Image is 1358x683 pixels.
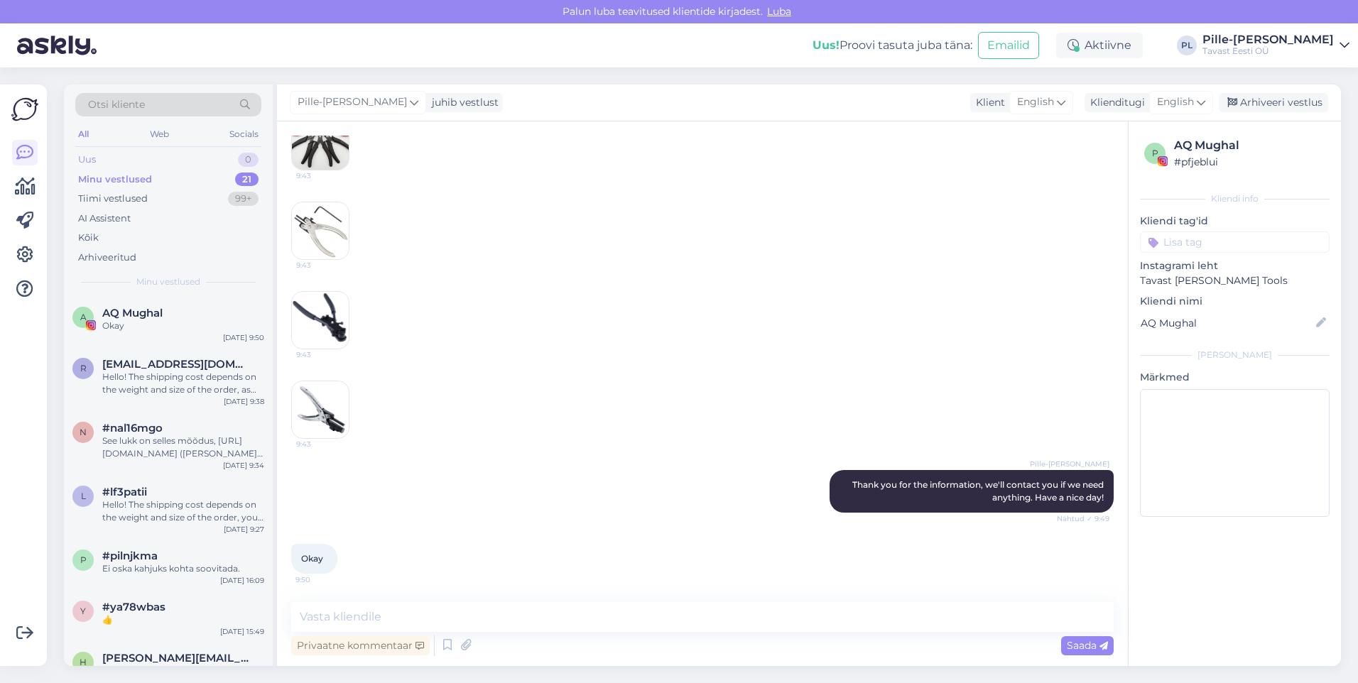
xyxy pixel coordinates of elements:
[292,381,349,438] img: Attachment
[426,95,499,110] div: juhib vestlust
[220,575,264,586] div: [DATE] 16:09
[102,601,165,613] span: #ya78wbas
[88,97,145,112] span: Otsi kliente
[1157,94,1194,110] span: English
[1174,154,1325,170] div: # pfjeblui
[80,363,87,373] span: r
[223,460,264,471] div: [DATE] 9:34
[296,260,349,271] span: 9:43
[1141,315,1313,331] input: Lisa nimi
[978,32,1039,59] button: Emailid
[224,396,264,407] div: [DATE] 9:38
[81,491,86,501] span: l
[102,307,163,319] span: AQ Mughal
[102,550,158,562] span: #pilnjkma
[970,95,1005,110] div: Klient
[852,479,1106,503] span: Thank you for the information, we'll contact you if we need anything. Have a nice day!
[78,251,136,265] div: Arhiveeritud
[1140,273,1330,288] p: Tavast [PERSON_NAME] Tools
[102,652,250,665] span: heidi.e.rasanen@gmail.com
[1056,33,1143,58] div: Aktiivne
[1067,639,1108,652] span: Saada
[1219,93,1328,112] div: Arhiveeri vestlus
[1017,94,1054,110] span: English
[1202,34,1334,45] div: Pille-[PERSON_NAME]
[235,173,259,187] div: 21
[80,657,87,667] span: h
[813,38,840,52] b: Uus!
[1140,370,1330,385] p: Märkmed
[78,153,96,167] div: Uus
[75,125,92,143] div: All
[78,212,131,226] div: AI Assistent
[102,358,250,371] span: ranarahilahakeem@gmail.com
[1140,231,1330,253] input: Lisa tag
[227,125,261,143] div: Socials
[80,554,87,565] span: p
[11,96,38,123] img: Askly Logo
[224,524,264,535] div: [DATE] 9:27
[763,5,795,18] span: Luba
[292,292,349,349] img: Attachment
[238,153,259,167] div: 0
[147,125,172,143] div: Web
[102,498,264,524] div: Hello! The shipping cost depends on the weight and size of the order, you can calculate the exact...
[291,636,430,655] div: Privaatne kommentaar
[102,562,264,575] div: Ei oska kahjuks kohta soovitada.
[102,422,163,435] span: #nal16mgo
[102,371,264,396] div: Hello! The shipping cost depends on the weight and size of the order, as well as the chosen shipp...
[1140,214,1330,229] p: Kliendi tag'id
[1202,45,1334,57] div: Tavast Eesti OÜ
[1140,192,1330,205] div: Kliendi info
[295,574,349,585] span: 9:50
[301,553,323,564] span: Okay
[296,349,349,360] span: 9:43
[296,439,349,449] span: 9:43
[78,192,148,206] div: Tiimi vestlused
[1140,349,1330,361] div: [PERSON_NAME]
[1056,513,1109,524] span: Nähtud ✓ 9:49
[292,202,349,259] img: Attachment
[292,113,349,170] img: Attachment
[296,170,349,181] span: 9:43
[223,332,264,343] div: [DATE] 9:50
[1177,35,1197,55] div: PL
[1085,95,1145,110] div: Klienditugi
[220,626,264,637] div: [DATE] 15:49
[102,319,264,332] div: Okay
[298,94,407,110] span: Pille-[PERSON_NAME]
[78,173,152,187] div: Minu vestlused
[1140,294,1330,309] p: Kliendi nimi
[1030,459,1109,469] span: Pille-[PERSON_NAME]
[1140,258,1330,273] p: Instagrami leht
[1202,34,1349,57] a: Pille-[PERSON_NAME]Tavast Eesti OÜ
[80,606,86,616] span: y
[80,312,87,322] span: A
[102,613,264,626] div: 👍
[80,427,87,437] span: n
[136,275,200,288] span: Minu vestlused
[102,486,147,498] span: #lf3patii
[228,192,259,206] div: 99+
[813,37,972,54] div: Proovi tasuta juba täna:
[1174,137,1325,154] div: AQ Mughal
[78,231,99,245] div: Kõik
[1152,148,1158,158] span: p
[102,435,264,460] div: See lukk on selles mõõdus, [URL][DOMAIN_NAME] ([PERSON_NAME] aga tuleb avatud rõngaga, mille saab...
